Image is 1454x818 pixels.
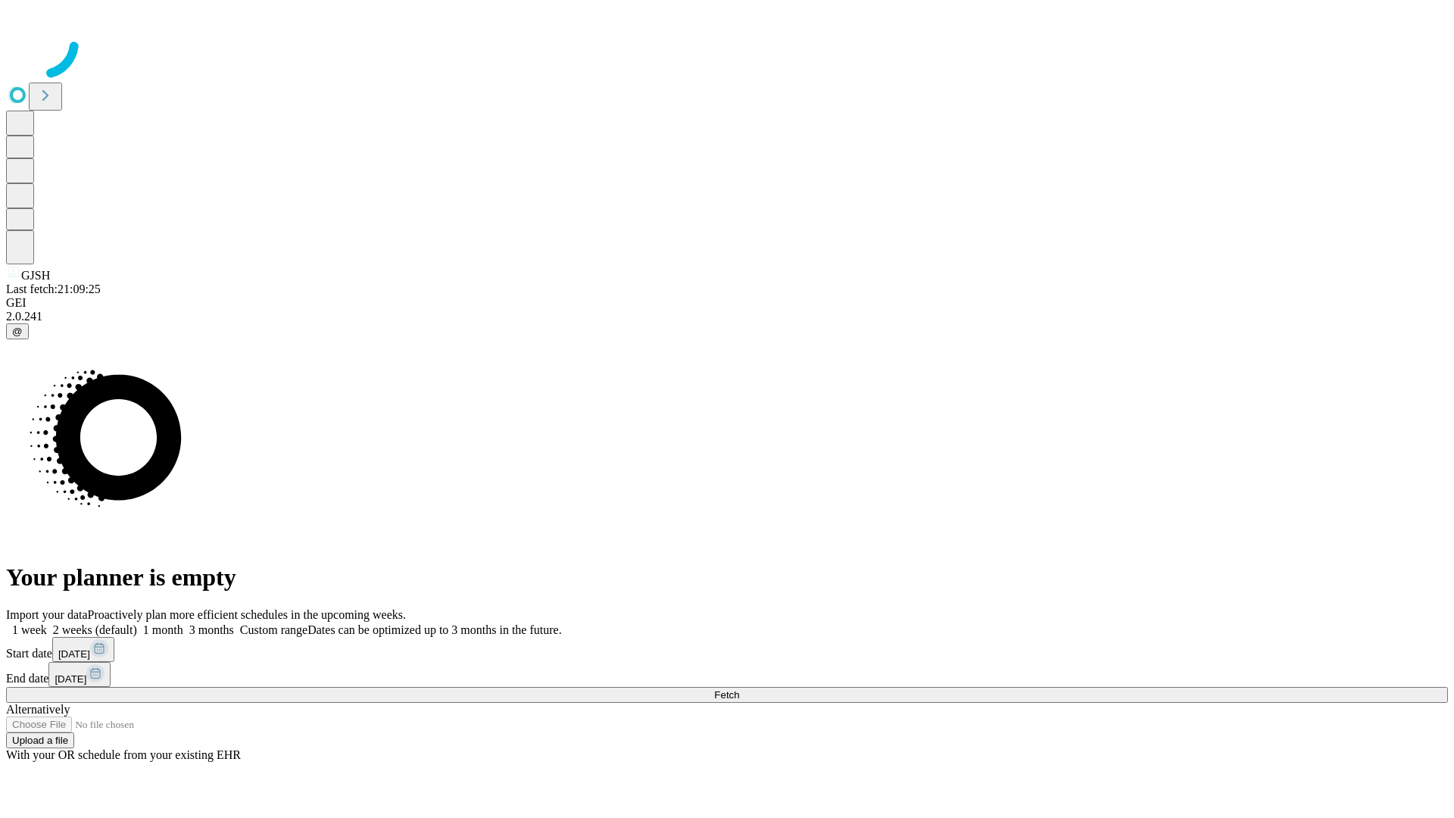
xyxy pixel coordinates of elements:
[714,689,739,701] span: Fetch
[52,637,114,662] button: [DATE]
[6,608,88,621] span: Import your data
[48,662,111,687] button: [DATE]
[58,648,90,660] span: [DATE]
[240,623,307,636] span: Custom range
[53,623,137,636] span: 2 weeks (default)
[6,296,1448,310] div: GEI
[12,623,47,636] span: 1 week
[6,310,1448,323] div: 2.0.241
[55,673,86,685] span: [DATE]
[143,623,183,636] span: 1 month
[6,564,1448,592] h1: Your planner is empty
[6,283,101,295] span: Last fetch: 21:09:25
[189,623,234,636] span: 3 months
[12,326,23,337] span: @
[21,269,50,282] span: GJSH
[6,637,1448,662] div: Start date
[6,323,29,339] button: @
[88,608,406,621] span: Proactively plan more efficient schedules in the upcoming weeks.
[6,748,241,761] span: With your OR schedule from your existing EHR
[6,687,1448,703] button: Fetch
[6,662,1448,687] div: End date
[307,623,561,636] span: Dates can be optimized up to 3 months in the future.
[6,732,74,748] button: Upload a file
[6,703,70,716] span: Alternatively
